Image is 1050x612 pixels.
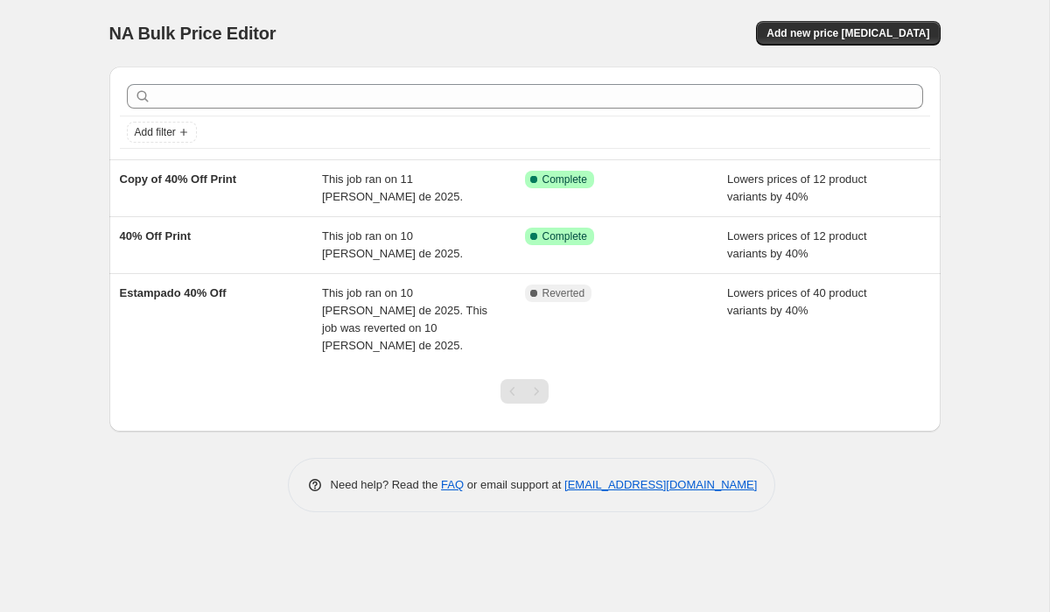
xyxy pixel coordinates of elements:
[322,229,463,260] span: This job ran on 10 [PERSON_NAME] de 2025.
[464,478,564,491] span: or email support at
[542,229,587,243] span: Complete
[756,21,940,46] button: Add new price [MEDICAL_DATA]
[322,172,463,203] span: This job ran on 11 [PERSON_NAME] de 2025.
[120,172,237,186] span: Copy of 40% Off Print
[727,172,867,203] span: Lowers prices of 12 product variants by 40%
[500,379,549,404] nav: Pagination
[564,478,757,491] a: [EMAIL_ADDRESS][DOMAIN_NAME]
[120,286,227,299] span: Estampado 40% Off
[542,286,585,300] span: Reverted
[727,286,867,317] span: Lowers prices of 40 product variants by 40%
[127,122,197,143] button: Add filter
[441,478,464,491] a: FAQ
[727,229,867,260] span: Lowers prices of 12 product variants by 40%
[120,229,192,243] span: 40% Off Print
[766,26,929,40] span: Add new price [MEDICAL_DATA]
[109,24,276,43] span: NA Bulk Price Editor
[135,125,176,139] span: Add filter
[542,172,587,186] span: Complete
[331,478,442,491] span: Need help? Read the
[322,286,487,352] span: This job ran on 10 [PERSON_NAME] de 2025. This job was reverted on 10 [PERSON_NAME] de 2025.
